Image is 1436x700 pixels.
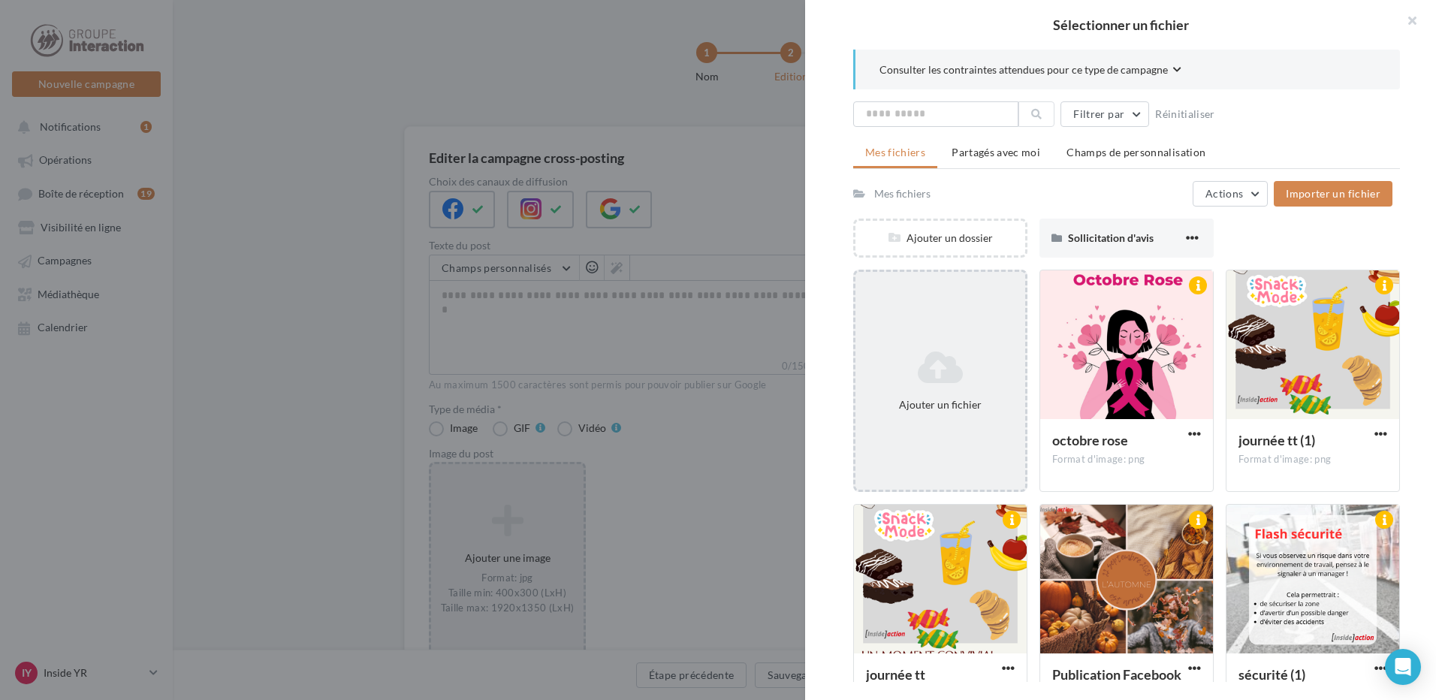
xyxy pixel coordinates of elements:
span: journée tt [866,666,925,683]
span: journée tt (1) [1238,432,1315,448]
button: Actions [1193,181,1268,207]
button: Importer un fichier [1274,181,1392,207]
h2: Sélectionner un fichier [829,18,1412,32]
div: Ajouter un fichier [861,397,1019,412]
div: Ajouter un dossier [855,231,1025,246]
span: Partagés avec moi [952,146,1040,158]
span: Champs de personnalisation [1066,146,1205,158]
span: sécurité (1) [1238,666,1305,683]
button: Filtrer par [1060,101,1149,127]
button: Consulter les contraintes attendues pour ce type de campagne [879,62,1181,80]
div: Mes fichiers [874,186,931,201]
span: Mes fichiers [865,146,925,158]
span: Consulter les contraintes attendues pour ce type de campagne [879,62,1168,77]
span: Actions [1205,187,1243,200]
div: Format d'image: png [1238,453,1387,466]
div: Format d'image: png [1052,453,1201,466]
span: Importer un fichier [1286,187,1380,200]
div: Open Intercom Messenger [1385,649,1421,685]
span: octobre rose [1052,432,1128,448]
button: Réinitialiser [1149,105,1221,123]
span: Sollicitation d'avis [1068,231,1154,244]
